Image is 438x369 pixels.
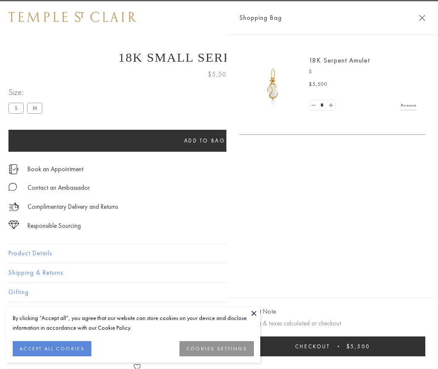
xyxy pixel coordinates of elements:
span: Checkout [295,343,330,350]
span: Shopping Bag [239,12,282,23]
span: Add to bag [184,137,226,144]
div: Contact an Ambassador [28,183,90,193]
img: MessageIcon-01_2.svg [8,183,17,191]
a: 18K Serpent Amulet [309,56,370,65]
button: Add Gift Note [239,306,276,317]
a: Remove [401,101,417,110]
a: Book an Appointment [28,164,83,174]
button: Gifting [8,283,430,302]
span: $5,500 [309,80,328,89]
a: Set quantity to 0 [309,100,318,111]
img: icon_appointment.svg [8,164,19,174]
img: icon_delivery.svg [8,202,19,212]
div: By clicking “Accept all”, you agree that our website can store cookies on your device and disclos... [13,313,254,333]
button: Shipping & Returns [8,263,430,282]
button: COOKIES SETTINGS [179,341,254,356]
button: Close Shopping Bag [419,15,425,21]
span: $5,500 [347,343,370,350]
img: Temple St. Clair [8,12,136,22]
div: Responsible Sourcing [28,221,81,231]
button: Add to bag [8,130,401,152]
span: Size: [8,85,46,99]
button: Product Details [8,244,430,263]
button: Checkout $5,500 [239,336,425,356]
label: S [8,103,24,113]
span: $5,500 [208,69,231,80]
p: Shipping & taxes calculated at checkout [239,318,425,329]
img: P51836-E11SERPPV [248,59,298,110]
p: S [309,68,417,76]
label: M [27,103,42,113]
img: icon_sourcing.svg [8,221,19,229]
h1: 18K Small Serpent Amulet [8,50,430,65]
button: ACCEPT ALL COOKIES [13,341,91,356]
a: Set quantity to 2 [326,100,335,111]
p: Complimentary Delivery and Returns [28,202,118,212]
